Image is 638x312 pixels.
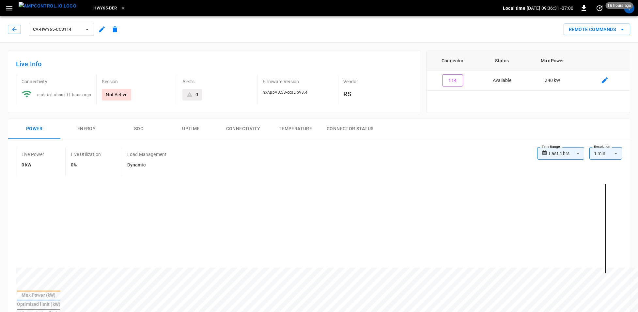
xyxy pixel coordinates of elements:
[442,74,463,86] button: 114
[8,118,60,139] button: Power
[479,51,525,70] th: Status
[93,5,117,12] span: HWY65-DER
[60,118,113,139] button: Energy
[594,144,610,149] label: Resolution
[263,90,307,95] span: hxAppV3.53-ccsLibV3.4
[343,89,413,99] h6: RS
[525,70,580,91] td: 240 kW
[29,23,94,36] button: ca-hwy65-ccs114
[589,147,622,160] div: 1 min
[542,144,560,149] label: Time Range
[564,23,630,36] button: Remote Commands
[165,118,217,139] button: Uptime
[217,118,269,139] button: Connectivity
[195,91,198,98] div: 0
[182,78,252,85] p: Alerts
[33,26,81,33] span: ca-hwy65-ccs114
[127,162,166,169] h6: Dynamic
[605,2,633,9] span: 16 hours ago
[71,151,101,158] p: Live Utilization
[527,5,573,11] p: [DATE] 09:36:31 -07:00
[549,147,584,160] div: Last 4 hrs
[269,118,321,139] button: Temperature
[22,162,44,169] h6: 0 kW
[22,151,44,158] p: Live Power
[564,23,630,36] div: remote commands options
[127,151,166,158] p: Load Management
[503,5,525,11] p: Local time
[37,93,91,97] span: updated about 11 hours ago
[479,70,525,91] td: Available
[102,78,171,85] p: Session
[106,91,127,98] p: Not Active
[71,162,101,169] h6: 0%
[427,51,630,91] table: connector table
[19,2,76,10] img: ampcontrol.io logo
[594,3,605,13] button: set refresh interval
[263,78,332,85] p: Firmware Version
[91,2,128,15] button: HWY65-DER
[113,118,165,139] button: SOC
[321,118,379,139] button: Connector Status
[343,78,413,85] p: Vendor
[427,51,479,70] th: Connector
[16,59,413,69] h6: Live Info
[22,78,91,85] p: Connectivity
[525,51,580,70] th: Max Power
